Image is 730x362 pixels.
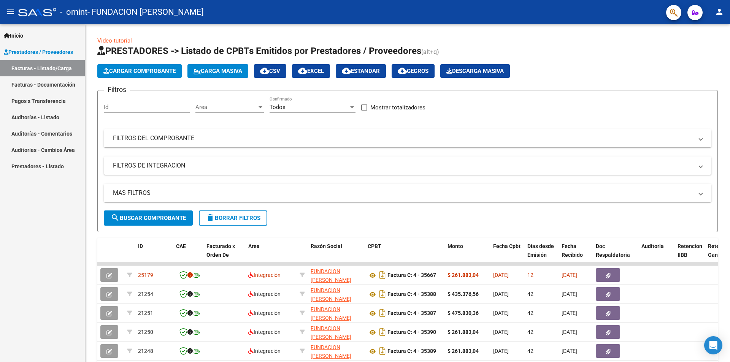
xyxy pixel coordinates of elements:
[311,343,362,359] div: 30687298620
[113,161,693,170] mat-panel-title: FILTROS DE INTEGRACION
[104,84,130,95] h3: Filtros
[378,288,387,300] i: Descargar documento
[206,215,260,221] span: Borrar Filtros
[387,329,436,335] strong: Factura C: 4 - 35390
[342,66,351,75] mat-icon: cloud_download
[254,64,286,78] button: CSV
[138,329,153,335] span: 21250
[104,156,711,175] mat-expansion-panel-header: FILTROS DE INTEGRACION
[4,48,73,56] span: Prestadores / Proveedores
[398,68,428,74] span: Gecros
[387,310,436,316] strong: Factura C: 4 - 35387
[311,324,362,340] div: 30687298620
[527,310,533,316] span: 42
[490,238,524,272] datatable-header-cell: Fecha Cpbt
[308,238,365,272] datatable-header-cell: Razón Social
[493,243,521,249] span: Fecha Cpbt
[111,213,120,222] mat-icon: search
[524,238,559,272] datatable-header-cell: Días desde Emisión
[6,7,15,16] mat-icon: menu
[187,64,248,78] button: Carga Masiva
[527,243,554,258] span: Días desde Emisión
[559,238,593,272] datatable-header-cell: Fecha Recibido
[248,272,281,278] span: Integración
[138,272,153,278] span: 25179
[398,66,407,75] mat-icon: cloud_download
[448,310,479,316] strong: $ 475.830,36
[60,4,87,21] span: - omint
[270,104,286,111] span: Todos
[421,48,439,55] span: (alt+q)
[103,68,176,74] span: Cargar Comprobante
[248,243,260,249] span: Area
[440,64,510,78] button: Descarga Masiva
[176,243,186,249] span: CAE
[448,272,479,278] strong: $ 261.883,04
[206,213,215,222] mat-icon: delete
[365,238,444,272] datatable-header-cell: CPBT
[97,64,182,78] button: Cargar Comprobante
[493,329,509,335] span: [DATE]
[527,348,533,354] span: 42
[111,215,186,221] span: Buscar Comprobante
[292,64,330,78] button: EXCEL
[113,134,693,142] mat-panel-title: FILTROS DEL COMPROBANTE
[392,64,435,78] button: Gecros
[378,269,387,281] i: Descargar documento
[446,68,504,74] span: Descarga Masiva
[715,7,724,16] mat-icon: person
[527,291,533,297] span: 42
[113,189,693,197] mat-panel-title: MAS FILTROS
[97,46,421,56] span: PRESTADORES -> Listado de CPBTs Emitidos por Prestadores / Proveedores
[311,286,362,302] div: 30687298620
[206,243,235,258] span: Facturado x Orden De
[138,243,143,249] span: ID
[138,348,153,354] span: 21248
[378,326,387,338] i: Descargar documento
[638,238,674,272] datatable-header-cell: Auditoria
[562,272,577,278] span: [DATE]
[311,306,351,321] span: FUNDACION [PERSON_NAME]
[260,66,269,75] mat-icon: cloud_download
[248,348,281,354] span: Integración
[678,243,702,258] span: Retencion IIBB
[370,103,425,112] span: Mostrar totalizadores
[311,287,351,302] span: FUNDACION [PERSON_NAME]
[4,32,23,40] span: Inicio
[493,272,509,278] span: [DATE]
[493,348,509,354] span: [DATE]
[195,104,257,111] span: Area
[593,238,638,272] datatable-header-cell: Doc Respaldatoria
[562,329,577,335] span: [DATE]
[562,348,577,354] span: [DATE]
[342,68,380,74] span: Estandar
[562,243,583,258] span: Fecha Recibido
[562,291,577,297] span: [DATE]
[311,243,342,249] span: Razón Social
[97,37,132,44] a: Video tutorial
[596,243,630,258] span: Doc Respaldatoria
[298,68,324,74] span: EXCEL
[248,329,281,335] span: Integración
[527,329,533,335] span: 42
[245,238,297,272] datatable-header-cell: Area
[311,325,351,340] span: FUNDACION [PERSON_NAME]
[493,291,509,297] span: [DATE]
[311,267,362,283] div: 30687298620
[173,238,203,272] datatable-header-cell: CAE
[378,345,387,357] i: Descargar documento
[444,238,490,272] datatable-header-cell: Monto
[336,64,386,78] button: Estandar
[87,4,204,21] span: - FUNDACION [PERSON_NAME]
[562,310,577,316] span: [DATE]
[138,310,153,316] span: 21251
[138,291,153,297] span: 21254
[248,310,281,316] span: Integración
[440,64,510,78] app-download-masive: Descarga masiva de comprobantes (adjuntos)
[387,348,436,354] strong: Factura C: 4 - 35389
[387,272,436,278] strong: Factura C: 4 - 35667
[298,66,307,75] mat-icon: cloud_download
[641,243,664,249] span: Auditoria
[311,344,351,359] span: FUNDACION [PERSON_NAME]
[311,268,351,283] span: FUNDACION [PERSON_NAME]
